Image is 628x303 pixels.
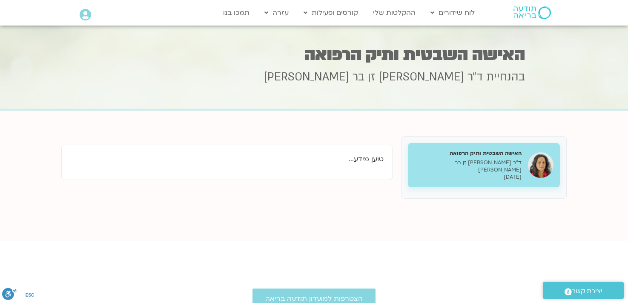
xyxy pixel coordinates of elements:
a: יצירת קשר [543,282,624,299]
h1: האישה השבטית ותיק הרפואה [103,46,525,63]
a: קורסים ופעילות [299,5,362,21]
a: ההקלטות שלי [369,5,420,21]
span: הצטרפות למועדון תודעה בריאה [265,295,363,303]
span: בהנחיית [486,69,525,85]
span: יצירת קשר [572,286,602,297]
a: לוח שידורים [426,5,479,21]
h5: האישה השבטית ותיק הרפואה [414,149,522,157]
a: עזרה [260,5,293,21]
img: תודעה בריאה [513,6,551,19]
p: ד״ר [PERSON_NAME] זן בר [PERSON_NAME] [414,159,522,174]
p: טוען מידע... [70,154,384,165]
p: [DATE] [414,174,522,181]
img: האישה השבטית ותיק הרפואה [528,152,553,178]
a: תמכו בנו [219,5,254,21]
